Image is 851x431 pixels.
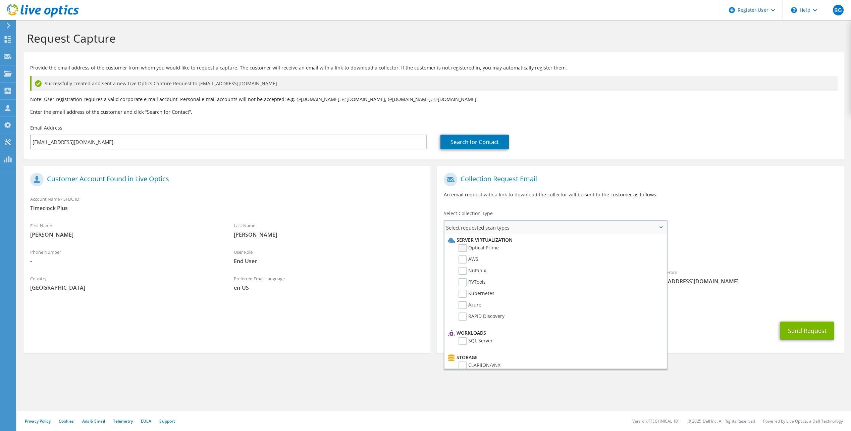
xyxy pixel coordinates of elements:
[23,192,430,215] div: Account Name / SFDC ID
[459,244,499,252] label: Optical Prime
[763,418,843,424] li: Powered by Live Optics, a Dell Technology
[647,278,838,285] span: [EMAIL_ADDRESS][DOMAIN_NAME]
[227,245,431,268] div: User Role
[780,322,834,340] button: Send Request
[234,284,424,291] span: en-US
[641,265,844,288] div: Sender & From
[234,257,424,265] span: End User
[227,219,431,242] div: Last Name
[159,418,175,424] a: Support
[30,257,220,265] span: -
[444,191,837,198] p: An email request with a link to download the collector will be sent to the customer as follows.
[833,5,844,15] span: BG
[437,292,844,315] div: CC & Reply To
[446,236,663,244] li: Server Virtualization
[30,108,838,115] h3: Enter the email address of the customer and click “Search for Contact”.
[30,64,838,71] p: Provide the email address of the customer from whom you would like to request a capture. The cust...
[459,255,478,264] label: AWS
[141,418,151,424] a: EULA
[45,80,277,87] span: Successfully created and sent a new Live Optics Capture Request to [EMAIL_ADDRESS][DOMAIN_NAME]
[459,301,481,309] label: Azure
[791,7,797,13] svg: \n
[440,135,509,149] a: Search for Contact
[444,221,666,234] span: Select requested scan types
[459,278,486,286] label: RVTools
[23,219,227,242] div: First Name
[688,418,755,424] li: © 2025 Dell Inc. All Rights Reserved
[459,337,493,345] label: SQL Server
[459,313,504,321] label: RAPID Discovery
[459,362,500,370] label: CLARiiON/VNX
[27,31,838,45] h1: Request Capture
[234,231,424,238] span: [PERSON_NAME]
[23,245,227,268] div: Phone Number
[437,237,844,262] div: Requested Collections
[30,173,420,186] h1: Customer Account Found in Live Optics
[446,353,663,362] li: Storage
[30,231,220,238] span: [PERSON_NAME]
[59,418,74,424] a: Cookies
[227,272,431,295] div: Preferred Email Language
[446,329,663,337] li: Workloads
[82,418,105,424] a: Ads & Email
[25,418,51,424] a: Privacy Policy
[444,173,834,186] h1: Collection Request Email
[459,290,494,298] label: Kubernetes
[444,210,493,217] label: Select Collection Type
[30,96,838,103] p: Note: User registration requires a valid corporate e-mail account. Personal e-mail accounts will ...
[23,272,227,295] div: Country
[113,418,133,424] a: Telemetry
[30,125,62,131] label: Email Address
[30,284,220,291] span: [GEOGRAPHIC_DATA]
[632,418,680,424] li: Version: [TECHNICAL_ID]
[459,267,486,275] label: Nutanix
[437,265,641,288] div: To
[30,204,424,212] span: Timeclock Plus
